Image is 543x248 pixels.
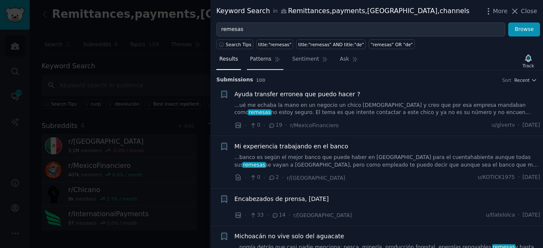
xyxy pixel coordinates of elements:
span: Results [219,56,238,63]
a: ...ué me echaba la mano en un negocio un chico [DEMOGRAPHIC_DATA] y creo que por esa empresa mand... [235,102,540,117]
button: Recent [514,77,537,83]
a: title:"remesas" AND title:"de" [296,39,366,49]
span: [DATE] [523,174,540,181]
span: Patterns [250,56,271,63]
span: · [263,121,265,130]
span: Ask [340,56,349,63]
span: [DATE] [523,212,540,219]
button: Track [520,52,537,70]
a: ...banco es según el mejor banco que puede haber en [GEOGRAPHIC_DATA] para el cuentahabiente aunq... [235,154,540,169]
button: More [484,7,508,16]
button: Search Tips [216,39,253,49]
span: r/[GEOGRAPHIC_DATA] [287,175,345,181]
div: title:"remesas" [258,42,291,47]
span: [DATE] [523,122,540,129]
button: Close [510,7,537,16]
span: Sentiment [292,56,319,63]
div: title:"remesas" AND title:"de" [298,42,364,47]
span: u/tlatelolca [486,212,515,219]
span: u/glvertv [492,122,515,129]
a: title:"remesas" [256,39,293,49]
a: Encabezados de prensa, [DATE] [235,195,329,203]
span: 0 [249,122,260,129]
a: Ayuda transfer erronea que puedo hacer ? [235,90,361,99]
span: 33 [249,212,263,219]
span: 100 [256,78,266,83]
span: Submission s [216,76,253,84]
button: Browse [508,22,540,37]
span: · [282,173,284,182]
span: u/KOTICK1975 [478,174,515,181]
span: 19 [268,122,282,129]
span: · [285,121,287,130]
span: More [493,7,508,16]
a: Results [216,53,241,70]
span: · [245,121,246,130]
span: Close [521,7,537,16]
span: 0 [249,174,260,181]
span: Recent [514,77,529,83]
span: · [267,211,269,220]
span: · [245,173,246,182]
span: · [288,211,290,220]
div: Sort [502,77,512,83]
a: Mi experiencia trabajando en el banco [235,142,348,151]
a: Michoacán no vive solo del aguacate [235,232,344,241]
span: 2 [268,174,279,181]
a: "remesas" OR "de" [369,39,414,49]
span: remesas [242,162,266,168]
span: remesas [248,109,271,115]
a: Ask [337,53,361,70]
span: r/MexicoFinanciero [290,123,339,128]
span: · [518,122,520,129]
div: Keyword Search Remittances,payments,[GEOGRAPHIC_DATA],channels [216,6,470,17]
span: · [518,174,520,181]
div: Track [523,63,534,69]
div: "remesas" OR "de" [371,42,413,47]
span: · [245,211,246,220]
a: Sentiment [289,53,331,70]
input: Try a keyword related to your business [216,22,505,37]
span: r/[GEOGRAPHIC_DATA] [294,212,352,218]
span: in [273,8,277,15]
span: · [518,212,520,219]
span: · [263,173,265,182]
a: Patterns [247,53,283,70]
span: 14 [271,212,285,219]
span: Search Tips [226,42,252,47]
